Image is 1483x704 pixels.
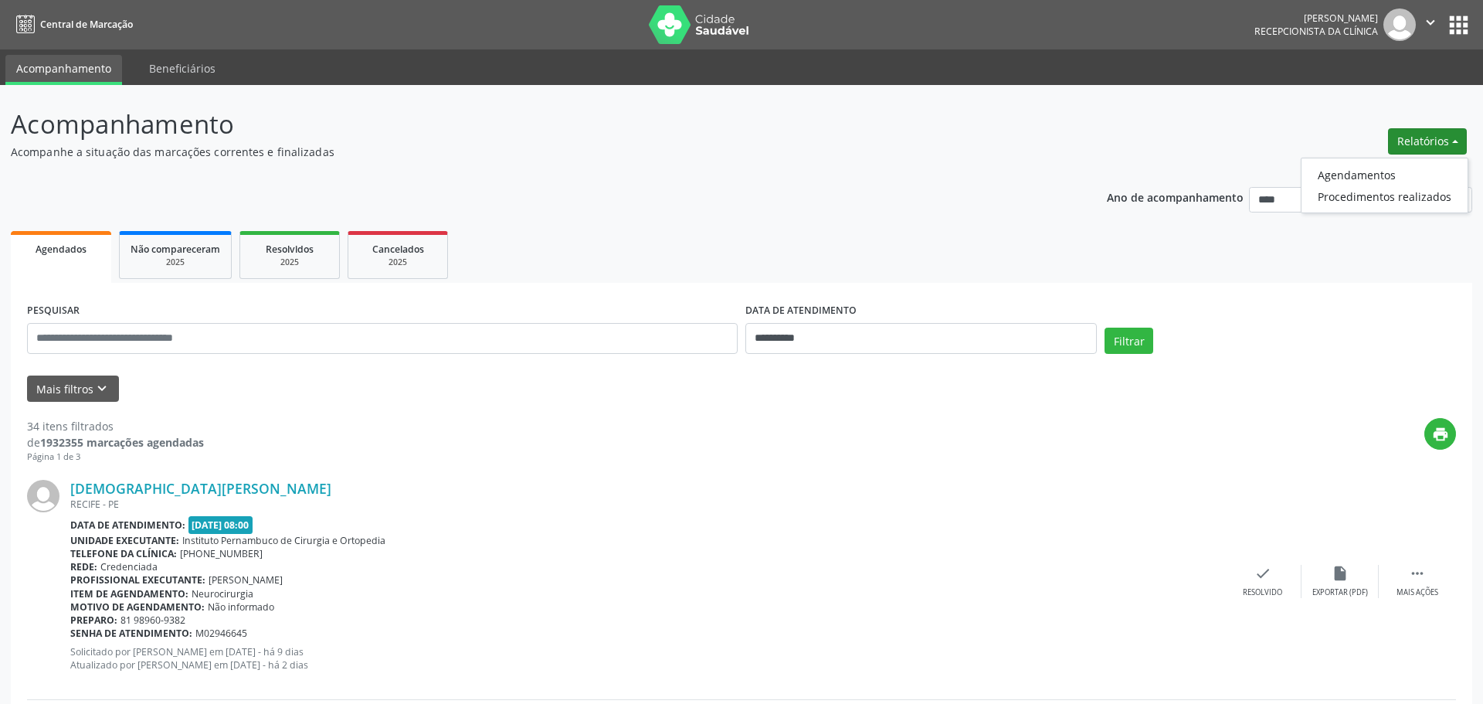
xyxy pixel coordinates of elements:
[11,105,1033,144] p: Acompanhamento
[266,243,314,256] span: Resolvidos
[1301,164,1468,185] a: Agendamentos
[1105,328,1153,354] button: Filtrar
[70,645,1224,672] p: Solicitado por [PERSON_NAME] em [DATE] - há 9 dias Atualizado por [PERSON_NAME] em [DATE] - há 2 ...
[70,600,205,614] b: Motivo de agendamento:
[93,380,110,397] i: keyboard_arrow_down
[1254,12,1378,25] div: [PERSON_NAME]
[40,435,204,450] strong: 1932355 marcações agendadas
[182,534,385,547] span: Instituto Pernambuco de Cirurgia e Ortopedia
[36,243,87,256] span: Agendados
[1432,426,1449,443] i: print
[5,55,122,85] a: Acompanhamento
[27,299,80,323] label: PESQUISAR
[1396,587,1438,598] div: Mais ações
[1254,25,1378,38] span: Recepcionista da clínica
[1254,565,1271,582] i: check
[1409,565,1426,582] i: 
[70,573,205,587] b: Profissional executante:
[40,18,133,31] span: Central de Marcação
[27,418,204,434] div: 34 itens filtrados
[11,12,133,37] a: Central de Marcação
[70,627,192,640] b: Senha de atendimento:
[1388,128,1467,155] button: Relatórios
[208,600,274,614] span: Não informado
[27,376,119,403] button: Mais filtroskeyboard_arrow_down
[1332,565,1349,582] i: insert_drive_file
[100,560,158,573] span: Credenciada
[1424,418,1456,450] button: print
[11,144,1033,160] p: Acompanhe a situação das marcações correntes e finalizadas
[251,257,328,268] div: 2025
[131,243,220,256] span: Não compareceram
[372,243,424,256] span: Cancelados
[70,519,185,532] b: Data de atendimento:
[1301,185,1468,207] a: Procedimentos realizados
[138,55,226,82] a: Beneficiários
[70,587,188,600] b: Item de agendamento:
[209,573,283,587] span: [PERSON_NAME]
[188,516,253,534] span: [DATE] 08:00
[192,587,253,600] span: Neurocirurgia
[120,614,185,627] span: 81 98960-9382
[1107,187,1244,206] p: Ano de acompanhamento
[70,498,1224,511] div: RECIFE - PE
[359,257,436,268] div: 2025
[1422,14,1439,31] i: 
[195,627,247,640] span: M02946645
[1416,9,1445,41] button: 
[180,547,263,560] span: [PHONE_NUMBER]
[27,434,204,451] div: de
[131,257,220,268] div: 2025
[1312,587,1368,598] div: Exportar (PDF)
[27,451,204,464] div: Página 1 de 3
[1243,587,1282,598] div: Resolvido
[1445,12,1472,39] button: apps
[1301,158,1468,213] ul: Relatórios
[1383,9,1416,41] img: img
[70,547,177,560] b: Telefone da clínica:
[70,560,97,573] b: Rede:
[70,614,117,627] b: Preparo:
[27,480,59,512] img: img
[70,480,331,497] a: [DEMOGRAPHIC_DATA][PERSON_NAME]
[745,299,857,323] label: DATA DE ATENDIMENTO
[70,534,179,547] b: Unidade executante:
